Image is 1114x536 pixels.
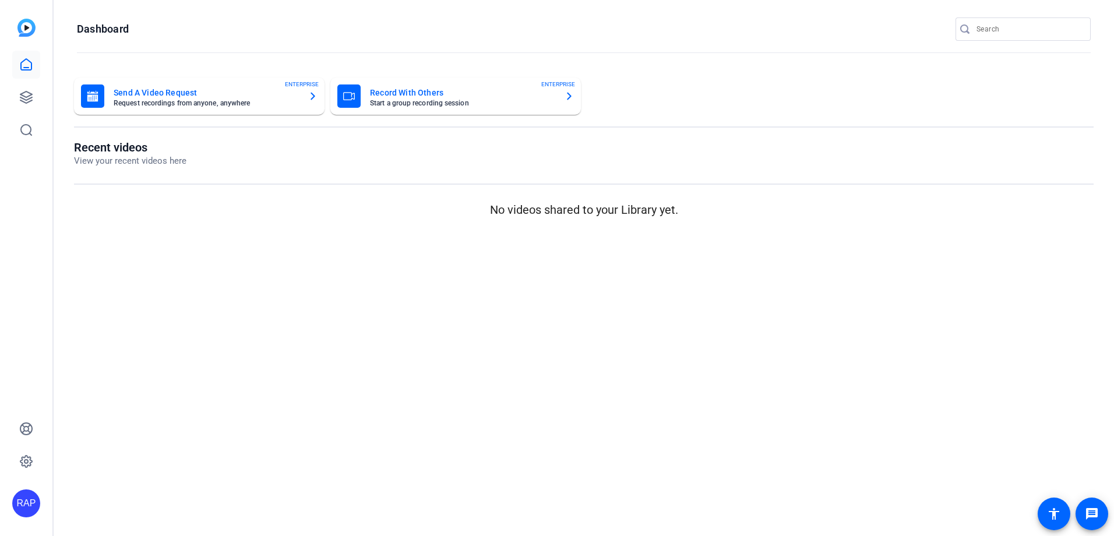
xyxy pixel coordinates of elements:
mat-card-title: Record With Others [370,86,555,100]
p: No videos shared to your Library yet. [74,201,1094,218]
mat-card-title: Send A Video Request [114,86,299,100]
mat-icon: message [1085,507,1099,521]
img: blue-gradient.svg [17,19,36,37]
div: RAP [12,489,40,517]
span: ENTERPRISE [541,80,575,89]
span: ENTERPRISE [285,80,319,89]
h1: Recent videos [74,140,186,154]
mat-card-subtitle: Start a group recording session [370,100,555,107]
button: Send A Video RequestRequest recordings from anyone, anywhereENTERPRISE [74,77,325,115]
h1: Dashboard [77,22,129,36]
input: Search [976,22,1081,36]
button: Record With OthersStart a group recording sessionENTERPRISE [330,77,581,115]
p: View your recent videos here [74,154,186,168]
mat-icon: accessibility [1047,507,1061,521]
mat-card-subtitle: Request recordings from anyone, anywhere [114,100,299,107]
